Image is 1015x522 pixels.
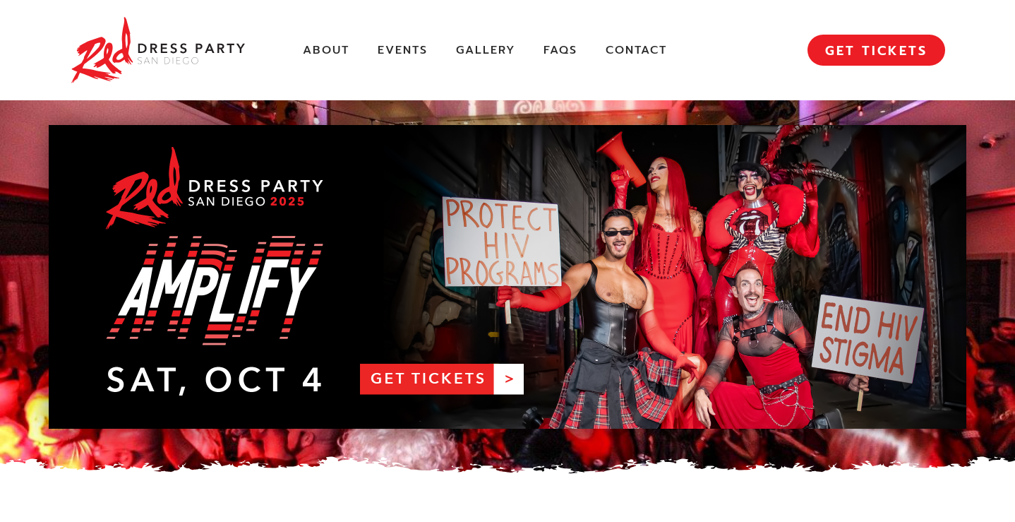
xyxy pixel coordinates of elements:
[543,43,577,58] a: FAQs
[378,43,428,58] a: Events
[807,35,945,66] a: GET TICKETS
[606,43,667,58] a: Contact
[70,14,246,86] img: Red Dress Party San Diego
[456,43,515,58] a: Gallery
[303,43,349,58] a: About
